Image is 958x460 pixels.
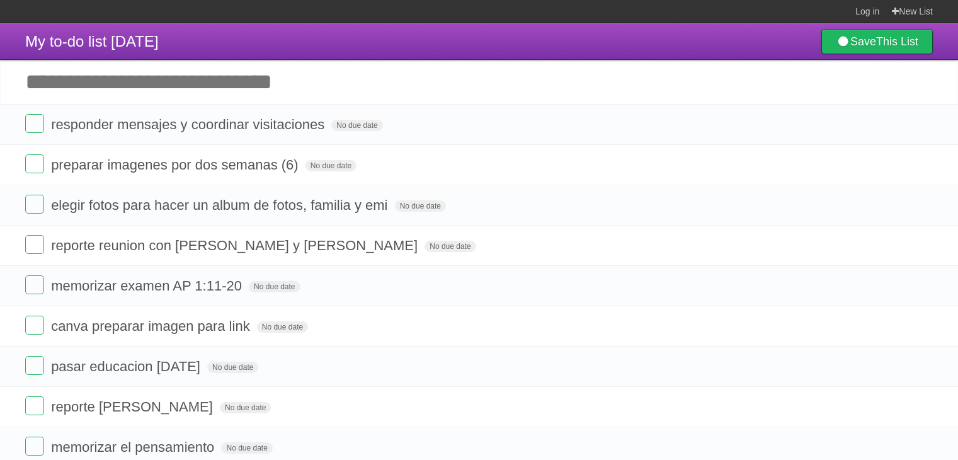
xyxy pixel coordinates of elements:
[51,278,245,294] span: memorizar examen AP 1:11-20
[221,442,272,454] span: No due date
[51,157,302,173] span: preparar imagenes por dos semanas (6)
[220,402,271,413] span: No due date
[257,321,308,333] span: No due date
[51,238,421,253] span: reporte reunion con [PERSON_NAME] y [PERSON_NAME]
[51,439,217,455] span: memorizar el pensamiento
[25,114,44,133] label: Done
[25,396,44,415] label: Done
[25,356,44,375] label: Done
[51,399,216,415] span: reporte [PERSON_NAME]
[51,197,391,213] span: elegir fotos para hacer un album de fotos, familia y emi
[51,359,203,374] span: pasar educacion [DATE]
[249,281,300,292] span: No due date
[305,160,356,171] span: No due date
[25,437,44,456] label: Done
[425,241,476,252] span: No due date
[25,195,44,214] label: Done
[25,33,159,50] span: My to-do list [DATE]
[331,120,382,131] span: No due date
[207,362,258,373] span: No due date
[25,235,44,254] label: Done
[25,275,44,294] label: Done
[395,200,446,212] span: No due date
[51,117,328,132] span: responder mensajes y coordinar visitaciones
[25,154,44,173] label: Done
[876,35,918,48] b: This List
[25,316,44,335] label: Done
[821,29,933,54] a: SaveThis List
[51,318,253,334] span: canva preparar imagen para link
